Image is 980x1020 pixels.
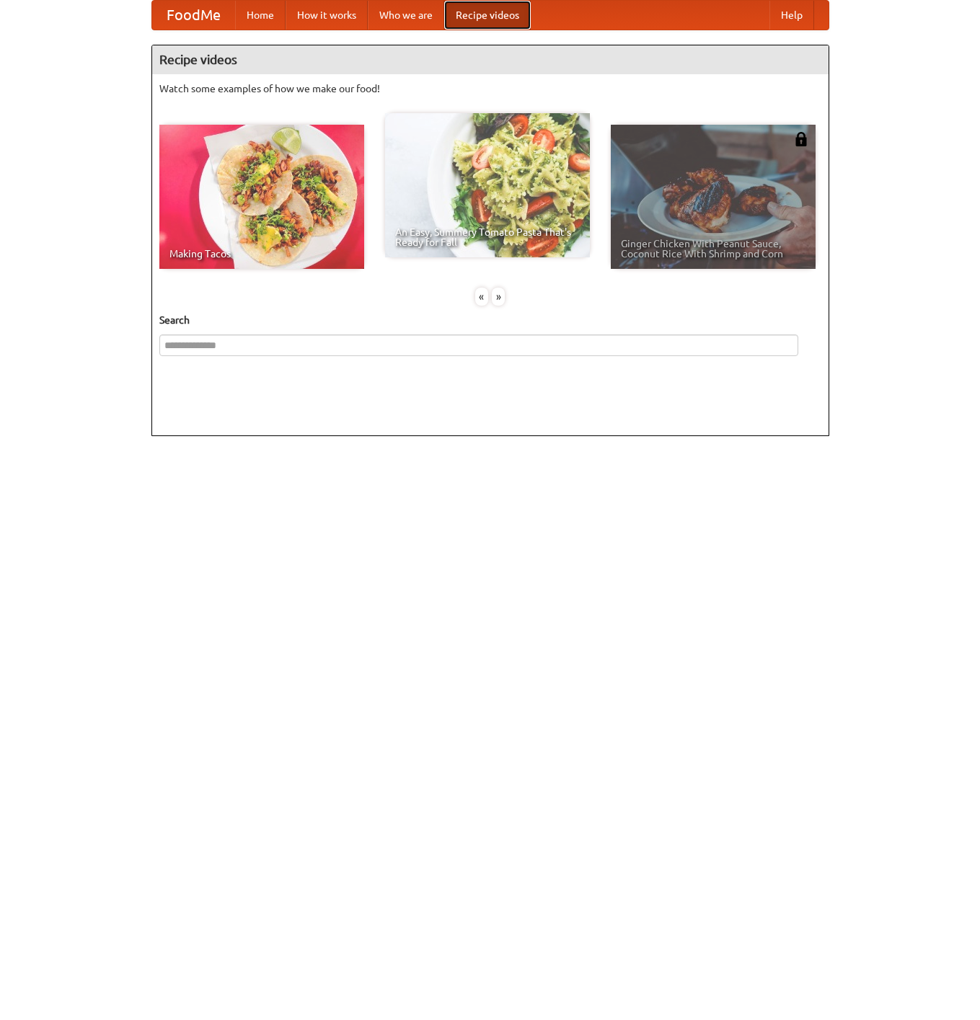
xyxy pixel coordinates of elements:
h4: Recipe videos [152,45,829,74]
span: Making Tacos [169,249,354,259]
a: Recipe videos [444,1,531,30]
a: An Easy, Summery Tomato Pasta That's Ready for Fall [385,113,590,257]
span: An Easy, Summery Tomato Pasta That's Ready for Fall [395,227,580,247]
div: « [475,288,488,306]
a: Making Tacos [159,125,364,269]
a: Help [769,1,814,30]
div: » [492,288,505,306]
a: Home [235,1,286,30]
a: How it works [286,1,368,30]
h5: Search [159,313,821,327]
a: Who we are [368,1,444,30]
a: FoodMe [152,1,235,30]
p: Watch some examples of how we make our food! [159,81,821,96]
img: 483408.png [794,132,808,146]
